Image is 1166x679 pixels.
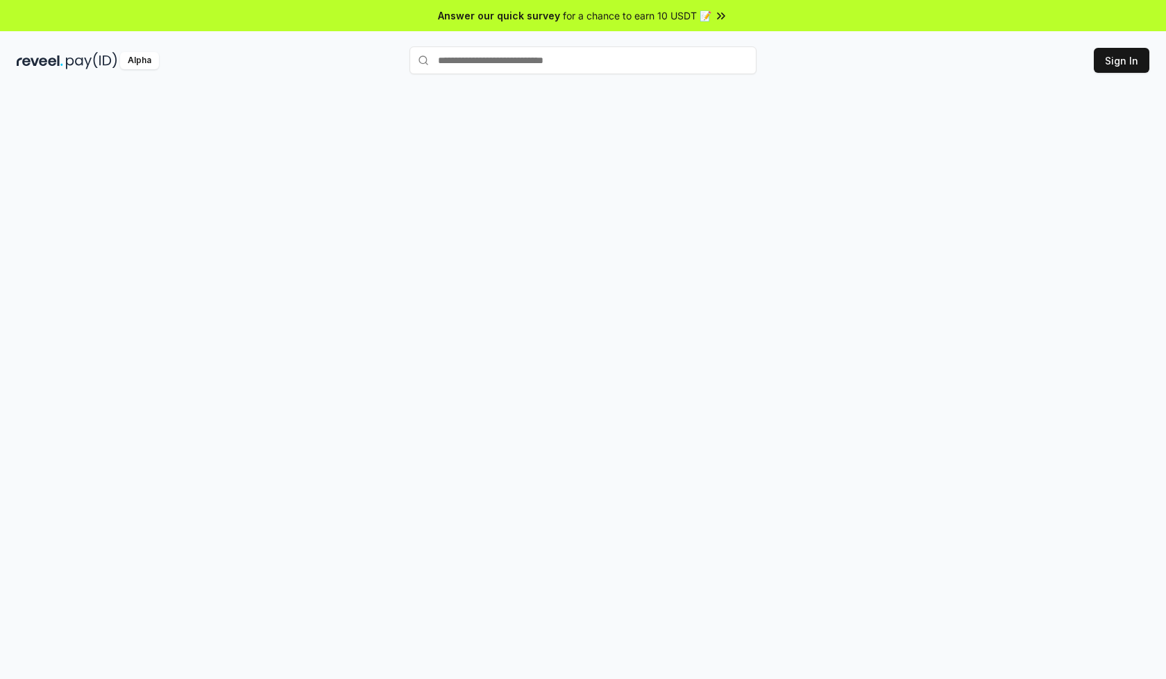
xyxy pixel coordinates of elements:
[1094,48,1149,73] button: Sign In
[17,52,63,69] img: reveel_dark
[438,8,560,23] span: Answer our quick survey
[66,52,117,69] img: pay_id
[563,8,711,23] span: for a chance to earn 10 USDT 📝
[120,52,159,69] div: Alpha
